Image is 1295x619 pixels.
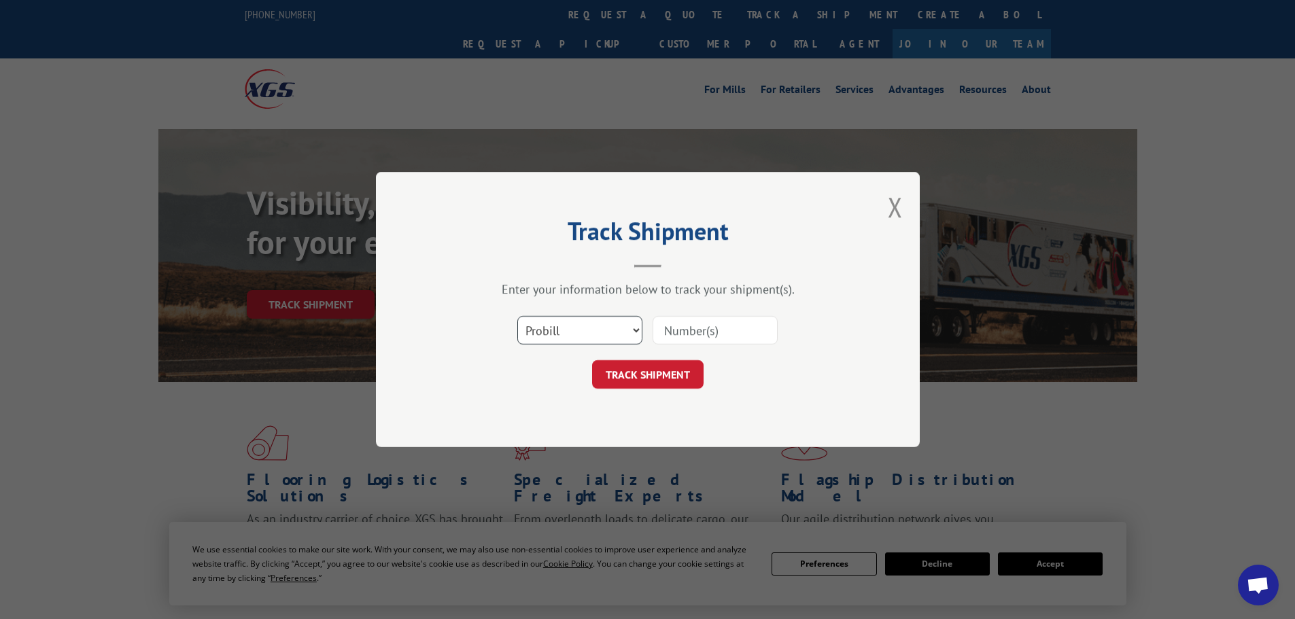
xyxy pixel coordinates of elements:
[592,360,704,389] button: TRACK SHIPMENT
[444,281,852,297] div: Enter your information below to track your shipment(s).
[888,189,903,225] button: Close modal
[1238,565,1279,605] div: Open chat
[444,222,852,247] h2: Track Shipment
[653,316,778,344] input: Number(s)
